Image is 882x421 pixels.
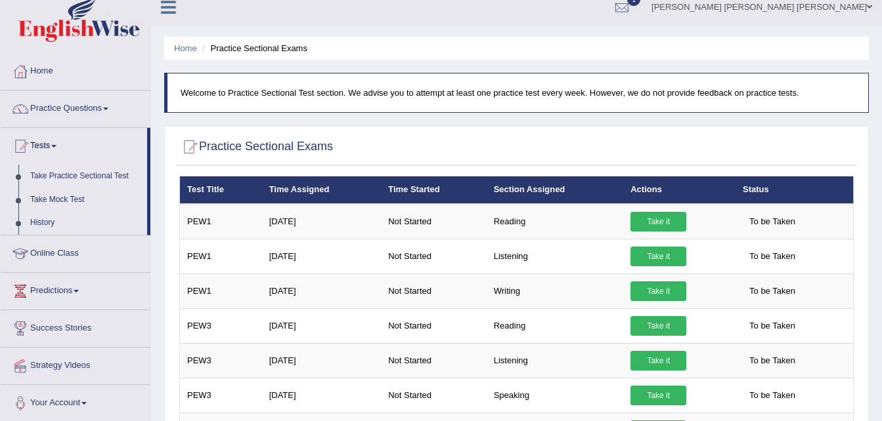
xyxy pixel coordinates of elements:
li: Practice Sectional Exams [199,42,307,54]
span: To be Taken [743,212,802,231]
th: Section Assigned [487,176,624,204]
td: Reading [487,308,624,343]
a: Tests [1,128,147,161]
td: PEW3 [180,343,262,378]
a: Take it [630,247,686,266]
td: Writing [487,273,624,308]
td: [DATE] [262,204,382,239]
a: Take it [630,281,686,301]
th: Time Assigned [262,176,382,204]
a: Practice Questions [1,90,150,123]
th: Actions [623,176,736,204]
td: Not Started [381,239,486,273]
a: Take Practice Sectional Test [24,165,147,188]
span: To be Taken [743,247,802,266]
a: Take it [630,316,686,336]
td: Not Started [381,308,486,343]
td: Not Started [381,204,486,239]
a: Your Account [1,385,150,418]
td: Listening [487,343,624,378]
td: Reading [487,204,624,239]
td: [DATE] [262,378,382,412]
td: Listening [487,239,624,273]
td: Not Started [381,378,486,412]
a: Take it [630,351,686,371]
a: Take it [630,212,686,231]
td: PEW3 [180,308,262,343]
span: To be Taken [743,351,802,371]
th: Time Started [381,176,486,204]
p: Welcome to Practice Sectional Test section. We advise you to attempt at least one practice test e... [181,87,855,99]
td: PEW3 [180,378,262,412]
a: Success Stories [1,310,150,343]
td: PEW1 [180,239,262,273]
th: Test Title [180,176,262,204]
a: Home [174,43,197,53]
h2: Practice Sectional Exams [179,137,333,157]
td: Not Started [381,273,486,308]
td: Not Started [381,343,486,378]
td: PEW1 [180,273,262,308]
a: History [24,211,147,235]
a: Take it [630,386,686,405]
td: [DATE] [262,308,382,343]
span: To be Taken [743,386,802,405]
td: [DATE] [262,239,382,273]
span: To be Taken [743,281,802,301]
a: Online Class [1,235,150,268]
a: Strategy Videos [1,348,150,380]
a: Take Mock Test [24,188,147,212]
td: PEW1 [180,204,262,239]
td: [DATE] [262,343,382,378]
td: [DATE] [262,273,382,308]
a: Home [1,53,150,86]
th: Status [736,176,853,204]
td: Speaking [487,378,624,412]
span: To be Taken [743,316,802,336]
a: Predictions [1,273,150,306]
